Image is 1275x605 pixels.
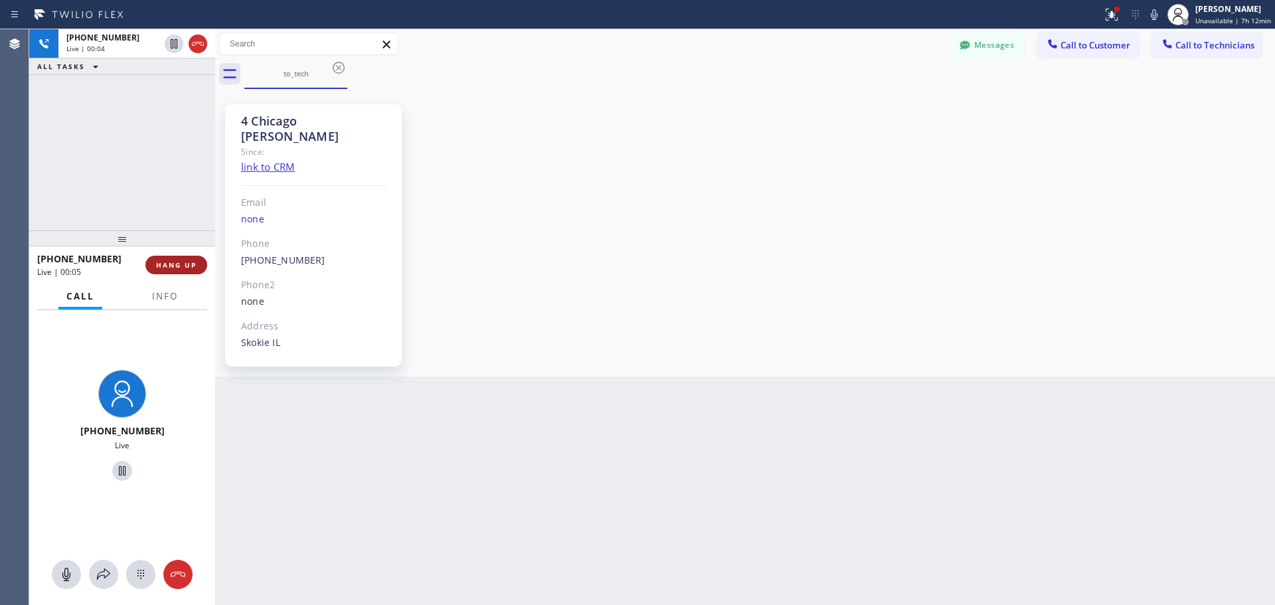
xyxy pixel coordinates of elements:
[246,68,346,78] div: to_tech
[241,236,386,252] div: Phone
[112,461,132,481] button: Hold Customer
[1152,33,1262,58] button: Call to Technicians
[156,260,197,270] span: HANG UP
[66,32,139,43] span: [PHONE_NUMBER]
[189,35,207,53] button: Hang up
[241,212,386,227] div: none
[165,35,183,53] button: Hold Customer
[241,160,295,173] a: link to CRM
[241,254,325,266] a: [PHONE_NUMBER]
[241,278,386,293] div: Phone2
[1037,33,1139,58] button: Call to Customer
[37,62,85,71] span: ALL TASKS
[241,144,386,159] div: Since:
[115,440,129,451] span: Live
[52,560,81,589] button: Mute
[163,560,193,589] button: Hang up
[241,195,386,211] div: Email
[1145,5,1163,24] button: Mute
[241,114,386,144] div: 4 Chicago [PERSON_NAME]
[37,266,81,278] span: Live | 00:05
[152,290,178,302] span: Info
[241,294,386,309] div: none
[29,58,112,74] button: ALL TASKS
[126,560,155,589] button: Open dialpad
[951,33,1024,58] button: Messages
[241,335,386,351] div: Skokie IL
[144,284,186,309] button: Info
[66,44,105,53] span: Live | 00:04
[80,424,165,437] span: [PHONE_NUMBER]
[1195,3,1271,15] div: [PERSON_NAME]
[220,33,398,54] input: Search
[1175,39,1254,51] span: Call to Technicians
[37,252,122,265] span: [PHONE_NUMBER]
[1195,16,1271,25] span: Unavailable | 7h 12min
[241,319,386,334] div: Address
[145,256,207,274] button: HANG UP
[1061,39,1130,51] span: Call to Customer
[58,284,102,309] button: Call
[89,560,118,589] button: Open directory
[66,290,94,302] span: Call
